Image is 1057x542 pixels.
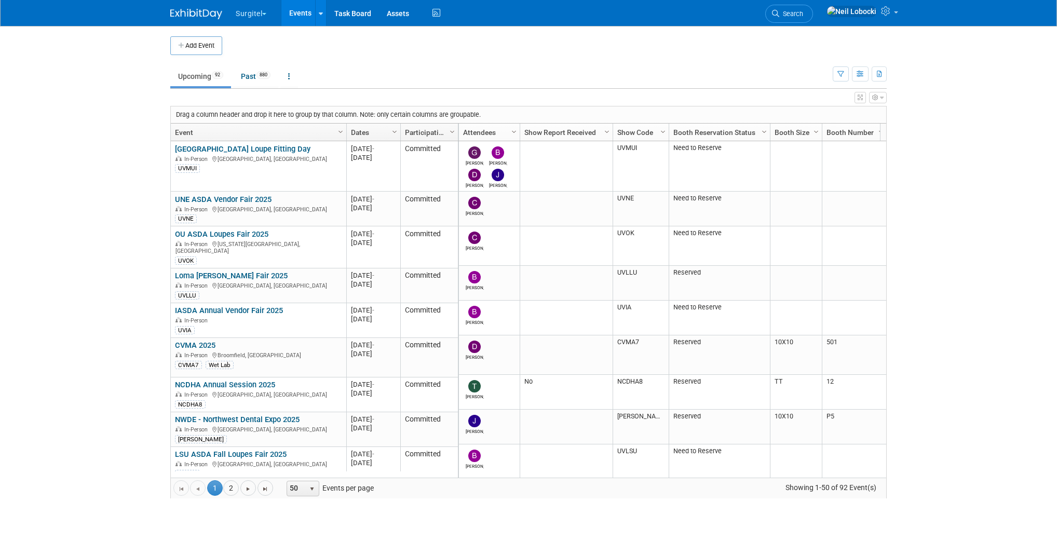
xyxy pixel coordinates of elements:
[372,272,374,279] span: -
[400,226,458,268] td: Committed
[613,375,669,410] td: NCDHA8
[206,361,234,369] div: Wet Lab
[175,195,272,204] a: UNE ASDA Vendor Fair 2025
[669,266,770,301] td: Reserved
[659,128,667,136] span: Column Settings
[466,353,484,360] div: Daniel Green
[770,375,822,410] td: TT
[184,352,211,359] span: In-Person
[822,410,887,444] td: P5
[822,375,887,410] td: 12
[175,241,182,246] img: In-Person Event
[184,156,211,162] span: In-Person
[603,128,611,136] span: Column Settings
[190,480,206,496] a: Go to the previous page
[466,283,484,290] div: Brian Craig
[468,271,481,283] img: Brian Craig
[400,303,458,338] td: Committed
[468,232,481,244] img: Chris Reidy
[759,124,770,139] a: Column Settings
[775,124,815,141] a: Booth Size
[613,444,669,479] td: UVLSU
[184,461,211,468] span: In-Person
[261,485,269,493] span: Go to the last page
[175,361,202,369] div: CVMA7
[822,335,887,375] td: 501
[175,271,288,280] a: Loma [PERSON_NAME] Fair 2025
[658,124,669,139] a: Column Settings
[175,426,182,431] img: In-Person Event
[175,281,342,290] div: [GEOGRAPHIC_DATA], [GEOGRAPHIC_DATA]
[669,301,770,335] td: Need to Reserve
[492,169,504,181] img: Jason Mayosky
[175,415,300,424] a: NWDE - Northwest Dental Expo 2025
[175,461,182,466] img: In-Person Event
[760,128,768,136] span: Column Settings
[175,291,199,300] div: UVLLU
[811,124,822,139] a: Column Settings
[448,128,456,136] span: Column Settings
[520,375,613,410] td: No
[351,450,396,458] div: [DATE]
[492,146,504,159] img: Brent Nowacki
[175,341,215,350] a: CVMA 2025
[876,124,887,139] a: Column Settings
[400,338,458,377] td: Committed
[351,458,396,467] div: [DATE]
[372,230,374,238] span: -
[466,462,484,469] div: Brandon Medling
[776,480,886,495] span: Showing 1-50 of 92 Event(s)
[613,141,669,192] td: UVMUI
[351,424,396,432] div: [DATE]
[613,335,669,375] td: CVMA7
[669,141,770,192] td: Need to Reserve
[170,9,222,19] img: ExhibitDay
[390,128,399,136] span: Column Settings
[287,481,305,496] span: 50
[489,159,507,166] div: Brent Nowacki
[389,124,401,139] a: Column Settings
[175,352,182,357] img: In-Person Event
[175,400,206,409] div: NCDHA8
[602,124,613,139] a: Column Settings
[468,197,481,209] img: Casey Guerriero
[400,192,458,226] td: Committed
[669,375,770,410] td: Reserved
[177,485,185,493] span: Go to the first page
[351,280,396,289] div: [DATE]
[175,229,268,239] a: OU ASDA Loupes Fair 2025
[351,238,396,247] div: [DATE]
[175,282,182,288] img: In-Person Event
[770,335,822,375] td: 10X10
[175,156,182,161] img: In-Person Event
[184,206,211,213] span: In-Person
[184,426,211,433] span: In-Person
[489,181,507,188] div: Jason Mayosky
[400,412,458,447] td: Committed
[351,306,396,315] div: [DATE]
[510,128,518,136] span: Column Settings
[468,380,481,392] img: Tim Faircloth
[175,154,342,163] div: [GEOGRAPHIC_DATA], [GEOGRAPHIC_DATA]
[258,480,273,496] a: Go to the last page
[175,164,200,172] div: UVMUI
[468,169,481,181] img: Daniel Green
[372,450,374,458] span: -
[175,144,310,154] a: [GEOGRAPHIC_DATA] Loupe Fitting Day
[613,301,669,335] td: UVIA
[509,124,520,139] a: Column Settings
[613,410,669,444] td: [PERSON_NAME]
[351,389,396,398] div: [DATE]
[613,266,669,301] td: UVLLU
[175,435,227,443] div: [PERSON_NAME]
[175,470,200,478] div: UVLSU
[244,485,252,493] span: Go to the next page
[613,192,669,226] td: UVNE
[673,124,763,141] a: Booth Reservation Status
[877,128,885,136] span: Column Settings
[175,450,287,459] a: LSU ASDA Fall Loupes Fair 2025
[351,380,396,389] div: [DATE]
[351,415,396,424] div: [DATE]
[175,256,197,265] div: UVOK
[175,425,342,433] div: [GEOGRAPHIC_DATA], [GEOGRAPHIC_DATA]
